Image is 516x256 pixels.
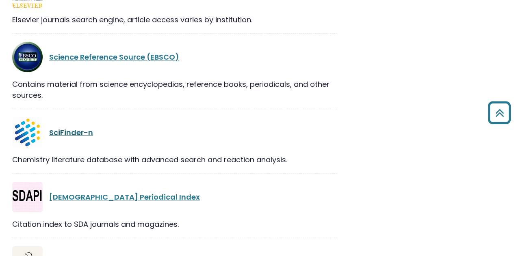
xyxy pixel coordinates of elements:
a: Science Reference Source (EBSCO) [49,52,179,62]
div: Citation index to SDA journals and magazines. [12,219,337,230]
div: Chemistry literature database with advanced search and reaction analysis. [12,154,337,165]
a: [DEMOGRAPHIC_DATA] Periodical Index [49,192,200,202]
a: SciFinder-n [49,127,93,138]
div: Elsevier journals search engine, article access varies by institution. [12,14,337,25]
div: Contains material from science encyclopedias, reference books, periodicals, and other sources. [12,79,337,101]
a: Back to Top [485,105,514,120]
